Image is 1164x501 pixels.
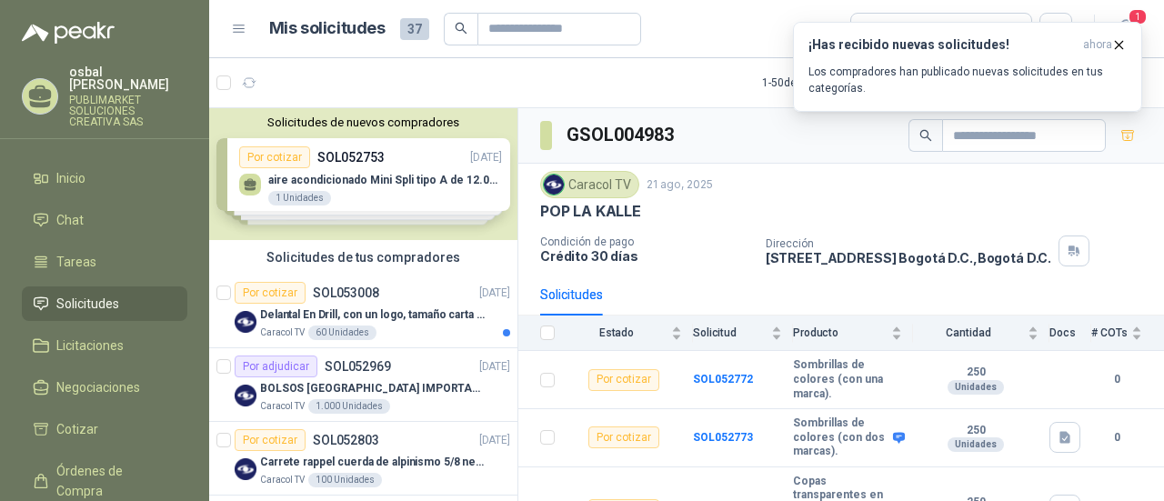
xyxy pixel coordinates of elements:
div: Por cotizar [235,282,306,304]
img: Company Logo [235,458,256,480]
p: Dirección [766,237,1051,250]
span: Solicitud [693,326,768,339]
p: POP LA KALLE [540,202,641,221]
span: Inicio [56,168,85,188]
div: 100 Unidades [308,473,382,487]
p: Delantal En Drill, con un logo, tamaño carta 1 tinta (Se envia enlacen, como referencia) [260,306,487,324]
div: 60 Unidades [308,326,376,340]
a: Por adjudicarSOL052969[DATE] Company LogoBOLSOS [GEOGRAPHIC_DATA] IMPORTADO [GEOGRAPHIC_DATA]-397... [209,348,517,422]
h3: GSOL004983 [567,121,677,149]
span: Tareas [56,252,96,272]
p: BOLSOS [GEOGRAPHIC_DATA] IMPORTADO [GEOGRAPHIC_DATA]-397-1 [260,380,487,397]
p: Carrete rappel cuerda de alpinismo 5/8 negra 16mm [260,454,487,471]
span: Cantidad [913,326,1024,339]
div: 1 - 50 de 157 [762,68,874,97]
img: Company Logo [235,311,256,333]
span: Licitaciones [56,336,124,356]
button: 1 [1109,13,1142,45]
p: Caracol TV [260,326,305,340]
p: osbal [PERSON_NAME] [69,65,187,91]
h1: Mis solicitudes [269,15,386,42]
a: SOL052773 [693,431,753,444]
span: Cotizar [56,419,98,439]
span: 1 [1128,8,1148,25]
h3: ¡Has recibido nuevas solicitudes! [808,37,1076,53]
p: PUBLIMARKET SOLUCIONES CREATIVA SAS [69,95,187,127]
p: SOL052969 [325,360,391,373]
div: 1.000 Unidades [308,399,390,414]
p: [DATE] [479,432,510,449]
p: SOL052803 [313,434,379,446]
img: Company Logo [235,385,256,406]
b: 0 [1091,429,1142,446]
div: Unidades [948,380,1004,395]
th: Cantidad [913,316,1049,351]
button: ¡Has recibido nuevas solicitudes!ahora Los compradores han publicado nuevas solicitudes en tus ca... [793,22,1142,112]
b: Sombrillas de colores (con dos marcas). [793,416,888,459]
p: Crédito 30 días [540,248,751,264]
div: Por cotizar [588,369,659,391]
div: Solicitudes de nuevos compradoresPor cotizarSOL052753[DATE] aire acondicionado Mini Spli tipo A d... [209,108,517,240]
p: 21 ago, 2025 [647,176,713,194]
img: Company Logo [544,175,564,195]
img: Logo peakr [22,22,115,44]
a: Cotizar [22,412,187,446]
p: SOL053008 [313,286,379,299]
b: Sombrillas de colores (con una marca). [793,358,902,401]
span: Producto [793,326,888,339]
span: search [455,22,467,35]
span: ahora [1083,37,1112,53]
div: Todas [862,19,900,39]
th: # COTs [1091,316,1164,351]
button: Solicitudes de nuevos compradores [216,115,510,129]
a: Licitaciones [22,328,187,363]
th: Docs [1049,316,1091,351]
span: Estado [566,326,667,339]
p: Caracol TV [260,473,305,487]
a: Solicitudes [22,286,187,321]
span: search [919,129,932,142]
b: 250 [913,366,1039,380]
th: Producto [793,316,913,351]
span: Chat [56,210,84,230]
p: [DATE] [479,285,510,302]
p: Condición de pago [540,235,751,248]
div: Por adjudicar [235,356,317,377]
p: Los compradores han publicado nuevas solicitudes en tus categorías. [808,64,1127,96]
a: Chat [22,203,187,237]
b: 0 [1091,371,1142,388]
div: Caracol TV [540,171,639,198]
a: Por cotizarSOL052803[DATE] Company LogoCarrete rappel cuerda de alpinismo 5/8 negra 16mmCaracol T... [209,422,517,496]
div: Por cotizar [235,429,306,451]
a: Negociaciones [22,370,187,405]
a: SOL052772 [693,373,753,386]
a: Tareas [22,245,187,279]
div: Por cotizar [588,426,659,448]
b: 250 [913,424,1039,438]
div: Solicitudes de tus compradores [209,240,517,275]
th: Estado [566,316,693,351]
span: Órdenes de Compra [56,461,170,501]
a: Por cotizarSOL053008[DATE] Company LogoDelantal En Drill, con un logo, tamaño carta 1 tinta (Se e... [209,275,517,348]
span: # COTs [1091,326,1128,339]
div: Unidades [948,437,1004,452]
p: Caracol TV [260,399,305,414]
span: Solicitudes [56,294,119,314]
p: [DATE] [479,358,510,376]
span: 37 [400,18,429,40]
th: Solicitud [693,316,793,351]
p: [STREET_ADDRESS] Bogotá D.C. , Bogotá D.C. [766,250,1051,266]
div: Solicitudes [540,285,603,305]
a: Inicio [22,161,187,195]
span: Negociaciones [56,377,140,397]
